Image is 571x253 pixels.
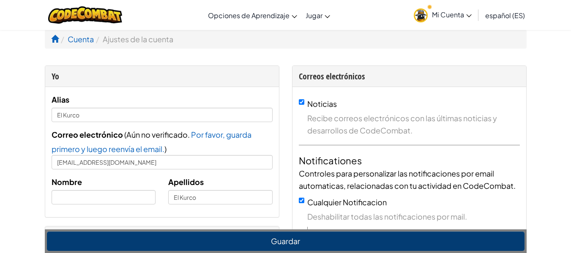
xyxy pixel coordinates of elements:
[307,210,520,223] span: Deshabilitar todas las notificaciones por mail.
[432,10,472,19] span: Mi Cuenta
[168,176,204,188] label: Apellidos
[299,70,520,82] div: Correos electrónicos
[414,8,428,22] img: avatar
[307,99,337,109] label: Noticias
[481,4,529,27] a: español (ES)
[299,154,520,167] h4: Notificationes
[208,11,290,20] span: Opciones de Aprendizaje
[48,6,122,24] img: CodeCombat logo
[307,112,520,136] span: Recibe correos electrónicos con las últimas noticias y desarrollos de CodeCombat.
[52,176,82,188] label: Nombre
[301,4,334,27] a: Jugar
[299,169,516,190] span: Controles para personalizar las notificaciones por email automaticas, relacionadas con tu activid...
[47,231,525,251] button: Guardar
[94,33,173,45] li: Ajustes de la cuenta
[164,144,167,154] span: )
[307,197,387,207] label: Cualquier Notificacion
[306,11,322,20] span: Jugar
[52,70,273,82] div: Yo
[204,4,301,27] a: Opciones de Aprendizaje
[410,2,476,28] a: Mi Cuenta
[485,11,525,20] span: español (ES)
[52,130,123,139] span: Correo electrónico
[68,34,94,44] a: Cuenta
[126,130,191,139] span: Aún no verificado.
[123,130,126,139] span: (
[52,93,69,106] label: Alias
